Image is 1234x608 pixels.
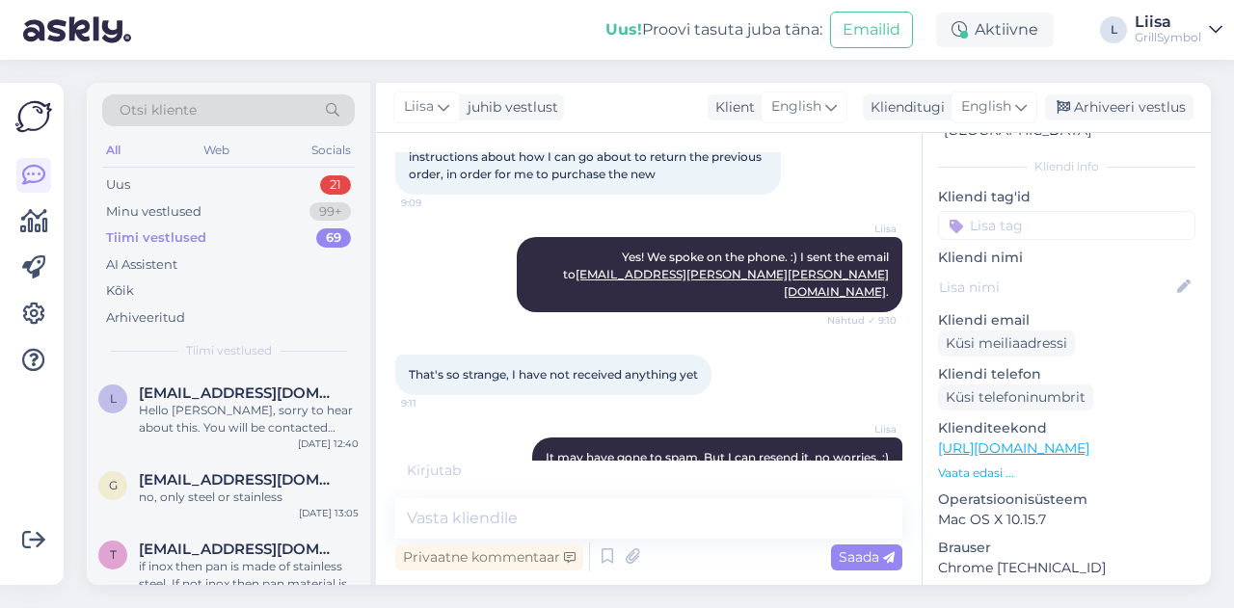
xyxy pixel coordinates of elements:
p: Vaata edasi ... [938,464,1195,482]
span: g [109,478,118,492]
div: L [1100,16,1127,43]
div: Proovi tasuta juba täna: [605,18,822,41]
div: Socials [308,138,355,163]
span: lisafarrell322@gmail.com [139,384,339,402]
div: [DATE] 13:05 [299,506,359,520]
span: Yes! We spoke on the phone. :) I sent the email to . [563,250,892,299]
div: Kõik [106,281,134,301]
p: Kliendi telefon [938,364,1195,384]
div: 69 [316,228,351,248]
div: Kliendi info [938,158,1195,175]
a: [EMAIL_ADDRESS][PERSON_NAME][PERSON_NAME][DOMAIN_NAME] [576,267,889,299]
span: 9:09 [401,196,473,210]
div: Arhiveeri vestlus [1045,94,1194,120]
div: Hello [PERSON_NAME], sorry to hear about this. You will be contacted [DATE] and all things will b... [139,402,359,436]
div: 99+ [309,202,351,222]
a: LiisaGrillSymbol [1135,14,1222,45]
div: Liisa [1135,14,1201,30]
p: Mac OS X 10.15.7 [938,510,1195,530]
span: English [771,96,821,118]
button: Emailid [830,12,913,48]
span: Liisa [824,422,897,436]
div: no, only steel or stainless [139,489,359,506]
span: tomaswynjones@gmail.com [139,541,339,558]
b: Uus! [605,20,642,39]
div: Klienditugi [863,97,945,118]
div: Arhiveeritud [106,308,185,328]
p: Chrome [TECHNICAL_ID] [938,558,1195,578]
div: 21 [320,175,351,195]
img: Askly Logo [15,98,52,135]
span: Tiimi vestlused [186,342,272,359]
div: GrillSymbol [1135,30,1201,45]
div: Privaatne kommentaar [395,544,583,570]
div: All [102,138,124,163]
div: AI Assistent [106,255,177,275]
div: juhib vestlust [460,97,558,118]
a: [URL][DOMAIN_NAME] [938,439,1089,457]
p: Kliendi email [938,310,1195,330]
span: Liisa [824,222,897,236]
span: English [961,96,1011,118]
span: That's so strange, I have not received anything yet [409,367,698,382]
input: Lisa nimi [939,277,1173,298]
div: Aktiivne [936,13,1054,47]
span: t [110,547,117,562]
div: Uus [106,175,130,195]
p: Operatsioonisüsteem [938,489,1195,510]
div: Klient [708,97,755,118]
span: Saada [839,548,895,566]
input: Lisa tag [938,211,1195,240]
div: Küsi telefoninumbrit [938,384,1093,410]
div: Web [200,138,233,163]
div: [DATE] 12:40 [298,436,359,451]
p: Kliendi nimi [938,248,1195,268]
span: 9:11 [401,396,473,410]
p: Brauser [938,538,1195,558]
p: Kliendi tag'id [938,187,1195,207]
p: Klienditeekond [938,418,1195,438]
span: Otsi kliente [120,100,197,120]
div: Tiimi vestlused [106,228,206,248]
span: It may have gone to spam. But I can resend it, no worries. :) [546,450,889,464]
span: Nähtud ✓ 9:10 [824,313,897,328]
span: Liisa [404,96,434,118]
div: if inox then pan is made of stainless steel. If not inox then pan material is carbon steel [139,558,359,593]
div: Küsi meiliaadressi [938,330,1075,357]
span: grychta@yahoo.com [139,471,339,489]
div: Kirjutab [395,461,902,481]
div: Minu vestlused [106,202,201,222]
span: l [110,391,117,406]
